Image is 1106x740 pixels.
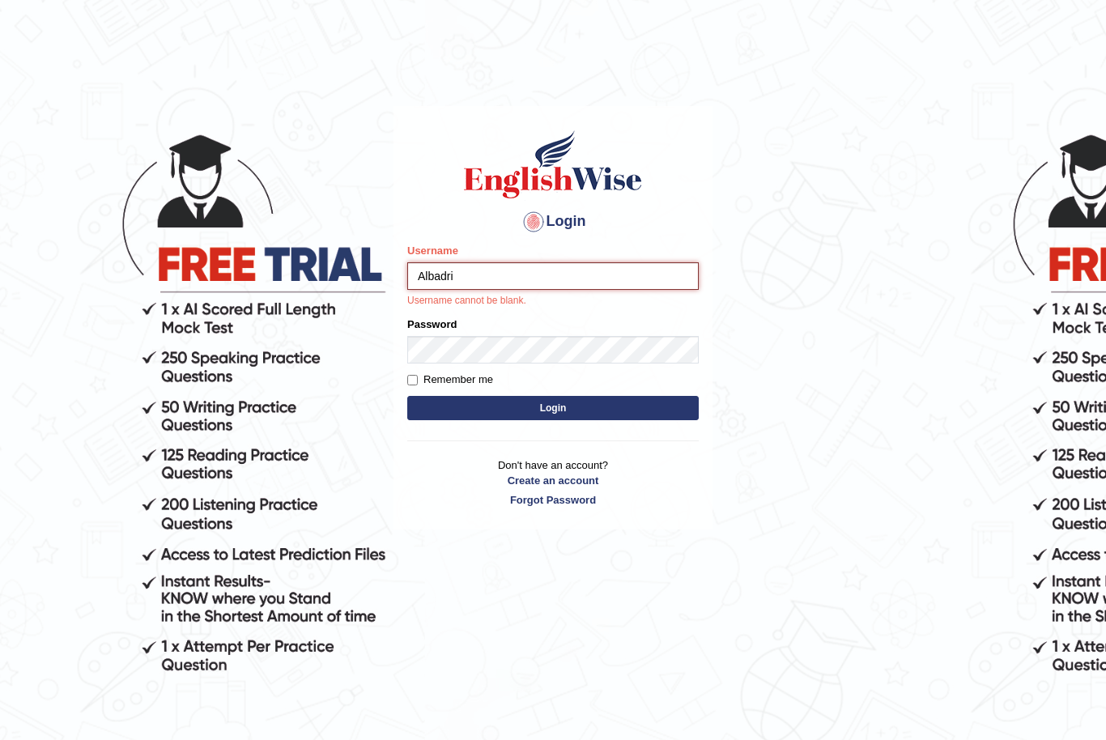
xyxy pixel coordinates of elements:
[407,375,418,385] input: Remember me
[407,396,699,420] button: Login
[407,372,493,388] label: Remember me
[407,243,458,258] label: Username
[407,457,699,508] p: Don't have an account?
[407,492,699,508] a: Forgot Password
[407,473,699,488] a: Create an account
[407,294,699,308] p: Username cannot be blank.
[407,209,699,235] h4: Login
[461,128,645,201] img: Logo of English Wise sign in for intelligent practice with AI
[407,317,457,332] label: Password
